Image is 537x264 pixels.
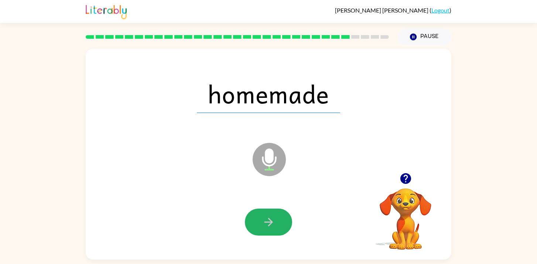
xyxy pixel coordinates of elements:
img: Literably [86,3,127,19]
button: Pause [398,28,451,45]
span: homemade [197,75,340,113]
span: [PERSON_NAME] [PERSON_NAME] [335,7,430,14]
a: Logout [431,7,449,14]
div: ( ) [335,7,451,14]
video: Your browser must support playing .mp4 files to use Literably. Please try using another browser. [369,177,442,251]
